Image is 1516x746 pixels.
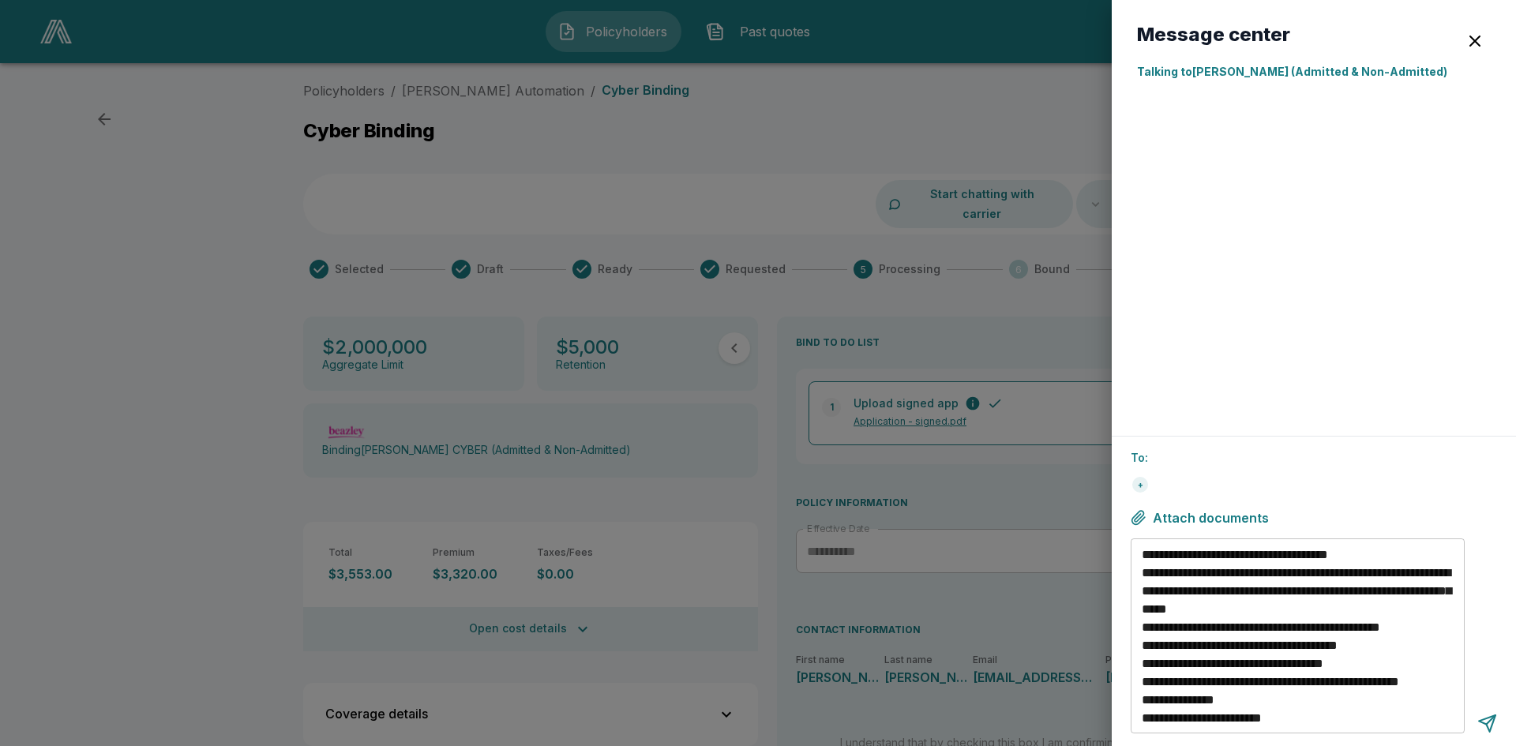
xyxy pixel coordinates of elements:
[1137,25,1290,44] h6: Message center
[1131,475,1150,494] div: +
[1131,449,1497,466] p: To:
[1132,477,1148,493] div: +
[1137,63,1491,80] p: Talking to [PERSON_NAME] (Admitted & Non-Admitted)
[1153,510,1269,526] span: Attach documents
